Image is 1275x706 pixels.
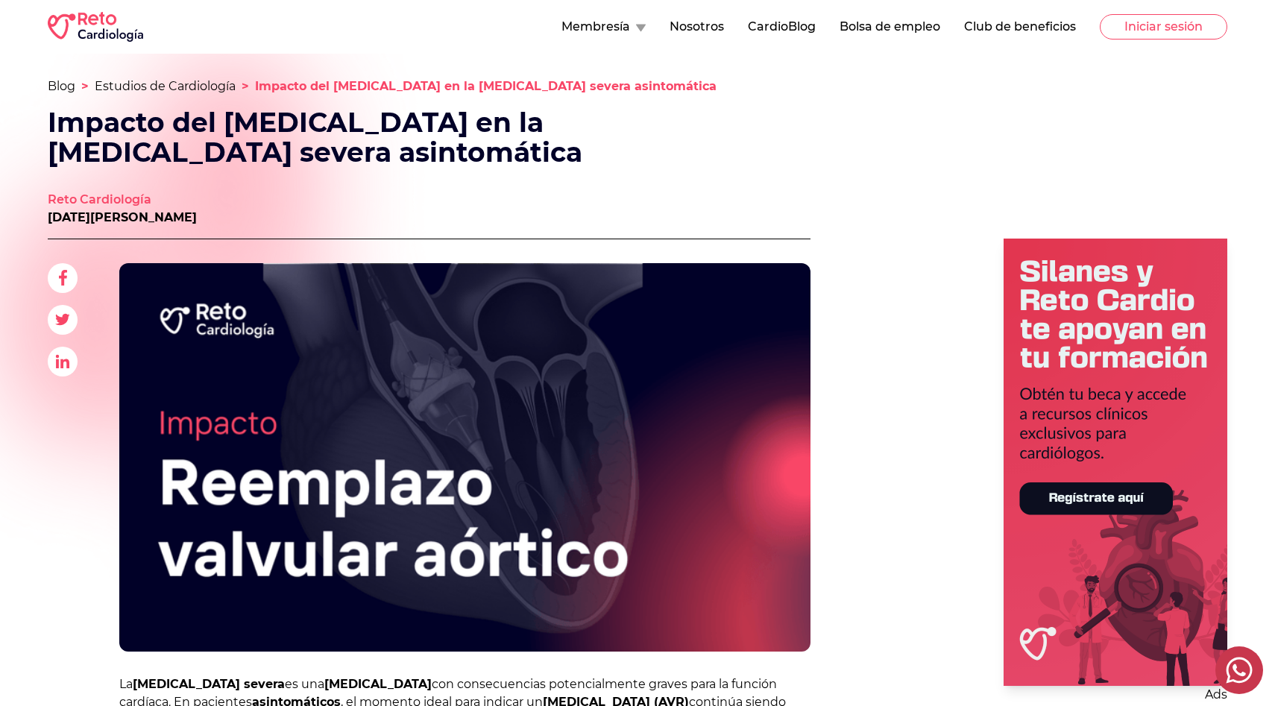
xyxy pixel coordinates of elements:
button: Bolsa de empleo [840,18,940,36]
span: > [242,79,249,93]
span: Impacto del [MEDICAL_DATA] en la [MEDICAL_DATA] severa asintomática [255,79,717,93]
button: Membresía [561,18,646,36]
img: Impacto del reemplazo valvular aórtico en la estenosis aórtica severa asintomática [119,263,810,652]
span: > [81,79,89,93]
button: CardioBlog [748,18,816,36]
p: [DATE][PERSON_NAME] [48,209,197,227]
button: Club de beneficios [964,18,1076,36]
h1: Impacto del [MEDICAL_DATA] en la [MEDICAL_DATA] severa asintomática [48,107,620,167]
strong: [MEDICAL_DATA] [324,677,432,691]
a: Reto Cardiología [48,191,197,209]
button: Iniciar sesión [1100,14,1227,40]
img: Ad - web | blog-post | side | silanes becas 2025 | 2025-08-28 | 1 [1004,239,1227,686]
img: RETO Cardio Logo [48,12,143,42]
strong: [MEDICAL_DATA] severa [133,677,285,691]
p: Ads [1004,686,1227,704]
button: Nosotros [670,18,724,36]
a: Estudios de Cardiología [95,79,236,93]
a: Blog [48,79,75,93]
